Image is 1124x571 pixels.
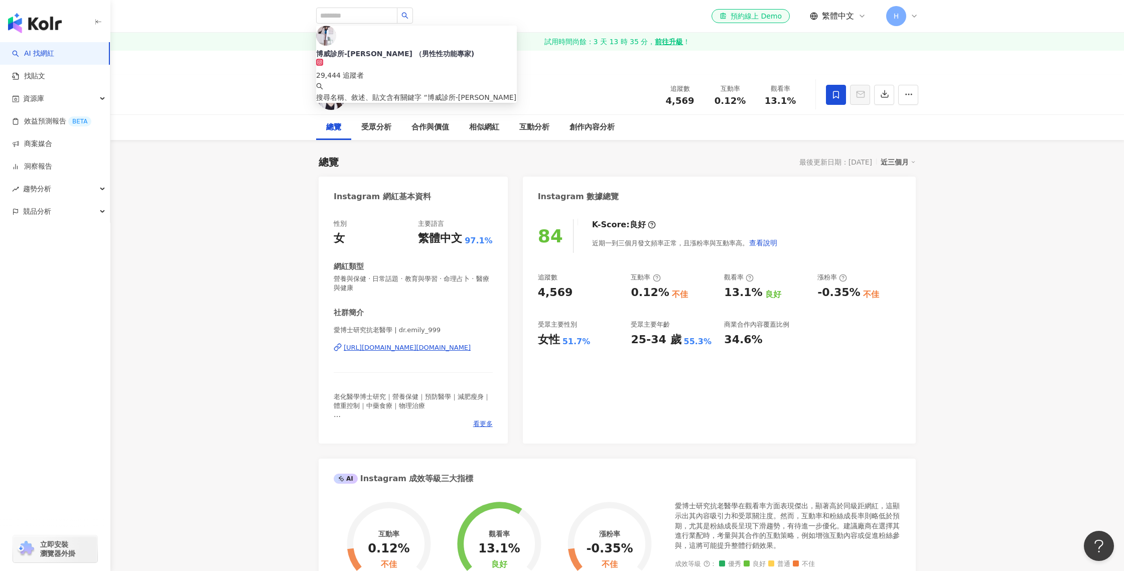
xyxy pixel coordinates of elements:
[334,219,347,228] div: 性別
[334,308,364,318] div: 社群簡介
[465,235,493,246] span: 97.1%
[319,155,339,169] div: 總覽
[16,541,36,557] img: chrome extension
[338,58,361,72] div: 4,569
[8,13,62,33] img: logo
[563,336,591,347] div: 51.7%
[334,191,431,202] div: Instagram 網紅基本資料
[538,332,560,348] div: 女性
[334,474,358,484] div: AI
[334,473,473,484] div: Instagram 成效等級三大指標
[711,84,749,94] div: 互動率
[602,560,618,569] div: 不佳
[489,530,510,538] div: 觀看率
[361,121,391,133] div: 受眾分析
[12,139,52,149] a: 商案媒合
[378,530,399,538] div: 互動率
[586,542,633,556] div: -0.35%
[316,80,346,110] img: KOL Avatar
[334,261,364,272] div: 網紅類型
[344,343,471,352] div: [URL][DOMAIN_NAME][DOMAIN_NAME]
[724,285,762,301] div: 13.1%
[793,560,815,568] span: 不佳
[538,273,557,282] div: 追蹤數
[538,226,563,246] div: 84
[23,87,44,110] span: 資源庫
[334,326,493,335] span: 愛博士研究抗老醫學 | dr.emily_999
[491,560,507,569] div: 良好
[374,56,419,75] button: 7,705
[630,219,646,230] div: 良好
[23,200,51,223] span: 競品分析
[326,121,341,133] div: 總覽
[749,239,777,247] span: 查看說明
[715,96,746,106] span: 0.12%
[316,56,369,75] button: 4,569
[538,191,619,202] div: Instagram 數據總覽
[23,178,51,200] span: 趨勢分析
[418,231,462,246] div: 繁體中文
[720,11,782,21] div: 預約線上 Demo
[538,285,573,301] div: 4,569
[675,501,901,550] div: 愛博士研究抗老醫學在觀看率方面表現傑出，顯著高於同級距網紅，這顯示出其內容吸引力和受眾關注度。然而，互動率和粉絲成長率則略低於預期，尤其是粉絲成長呈現下滑趨勢，有待進一步優化。建議廠商在選擇其進...
[724,273,754,282] div: 觀看率
[334,231,345,246] div: 女
[110,33,1124,51] a: 試用時間尚餘：3 天 13 時 35 分，前往升級！
[724,320,789,329] div: 商業合作內容覆蓋比例
[765,96,796,106] span: 13.1%
[354,87,435,99] div: 愛博士研究抗老醫學
[881,156,916,169] div: 近三個月
[334,343,493,352] a: [URL][DOMAIN_NAME][DOMAIN_NAME]
[712,9,790,23] a: 預約線上 Demo
[12,162,52,172] a: 洞察報告
[411,121,449,133] div: 合作與價值
[12,49,54,59] a: searchAI 找網紅
[631,320,670,329] div: 受眾主要年齡
[473,419,493,429] span: 看更多
[12,71,45,81] a: 找貼文
[592,219,656,230] div: K-Score :
[817,273,847,282] div: 漲粉率
[684,336,712,347] div: 55.3%
[655,37,683,47] strong: 前往升級
[599,530,620,538] div: 漲粉率
[666,95,694,106] span: 4,569
[661,84,699,94] div: 追蹤數
[675,560,901,568] div: 成效等級 ：
[749,233,778,253] button: 查看說明
[334,393,490,455] span: 老化醫學博士研究｜營養保健｜預防醫學｜減肥瘦身｜體重控制｜中藥食療｜物理治療 🏷️ 各種實用好懂抗老化知識分享 🏷️ 中國醫藥大學老化醫學博士研究 🏷️ @2ehealth 愛[PERSON_N...
[863,289,879,300] div: 不佳
[538,320,577,329] div: 受眾主要性別
[391,58,411,72] div: 7,705
[768,560,790,568] span: 普通
[381,560,397,569] div: 不佳
[631,332,681,348] div: 25-34 歲
[765,289,781,300] div: 良好
[40,540,75,558] span: 立即安裝 瀏覽器外掛
[1084,531,1114,561] iframe: Help Scout Beacon - Open
[592,233,778,253] div: 近期一到三個月發文頻率正常，且漲粉率與互動率高。
[12,116,91,126] a: 效益預測報告BETA
[12,186,19,193] span: rise
[631,285,669,301] div: 0.12%
[13,535,97,562] a: chrome extension立即安裝 瀏覽器外掛
[631,273,660,282] div: 互動率
[744,560,766,568] span: 良好
[478,542,520,556] div: 13.1%
[570,121,615,133] div: 創作內容分析
[719,560,741,568] span: 優秀
[469,121,499,133] div: 相似網紅
[401,12,408,19] span: search
[672,289,688,300] div: 不佳
[334,274,493,293] span: 營養與保健 · 日常話題 · 教育與學習 · 命理占卜 · 醫療與健康
[368,542,409,556] div: 0.12%
[817,285,860,301] div: -0.35%
[724,332,762,348] div: 34.6%
[418,219,444,228] div: 主要語言
[761,84,799,94] div: 觀看率
[799,158,872,166] div: 最後更新日期：[DATE]
[519,121,549,133] div: 互動分析
[894,11,899,22] span: H
[822,11,854,22] span: 繁體中文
